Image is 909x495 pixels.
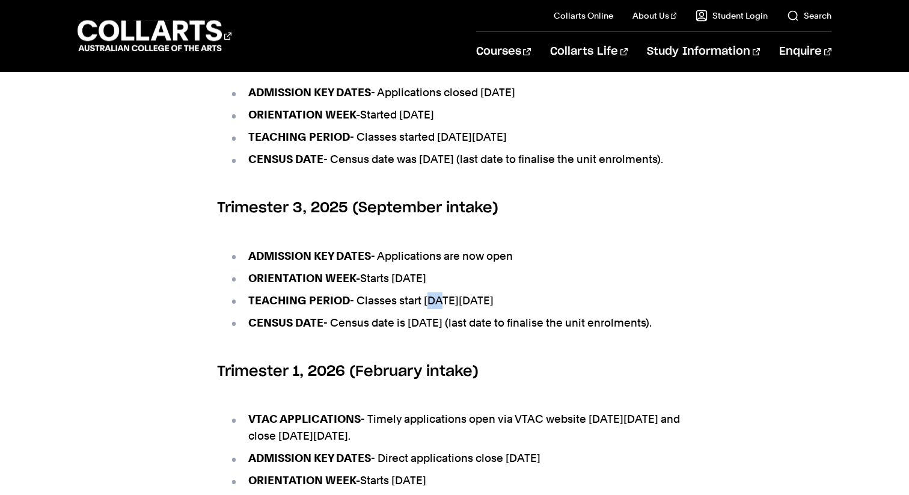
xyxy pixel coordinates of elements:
[248,413,361,425] strong: VTAC APPLICATIONS
[632,10,677,22] a: About Us
[554,10,613,22] a: Collarts Online
[779,32,831,72] a: Enquire
[248,153,323,165] strong: CENSUS DATE
[229,450,692,467] li: - Direct applications close [DATE]
[248,474,360,487] strong: ORIENTATION WEEK-
[550,32,628,72] a: Collarts Life
[229,315,692,331] li: - Census date is [DATE] (last date to finalise the unit enrolments).
[248,316,323,329] strong: CENSUS DATE
[217,197,692,219] h6: Trimester 3, 2025 (September intake)
[696,10,768,22] a: Student Login
[229,84,692,101] li: - Applications closed [DATE]
[248,250,371,262] strong: ADMISSION KEY DATES
[229,411,692,444] li: - Timely applications open via VTAC website [DATE][DATE] and close [DATE][DATE].
[229,129,692,146] li: - Classes started [DATE][DATE]
[217,361,692,383] h6: Trimester 1, 2026 (February intake)
[78,19,231,53] div: Go to homepage
[248,294,350,307] strong: TEACHING PERIOD
[229,292,692,309] li: - Classes start [DATE][DATE]
[229,248,692,265] li: - Applications are now open
[229,472,692,489] li: Starts [DATE]
[248,131,350,143] strong: TEACHING PERIOD
[787,10,831,22] a: Search
[476,32,531,72] a: Courses
[229,151,692,168] li: - Census date was [DATE] (last date to finalise the unit enrolments).
[229,270,692,287] li: Starts [DATE]
[248,272,360,284] strong: ORIENTATION WEEK-
[248,452,371,464] strong: ADMISSION KEY DATES
[248,86,371,99] strong: ADMISSION KEY DATES
[229,106,692,123] li: Started [DATE]
[647,32,760,72] a: Study Information
[248,108,360,121] strong: ORIENTATION WEEK-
